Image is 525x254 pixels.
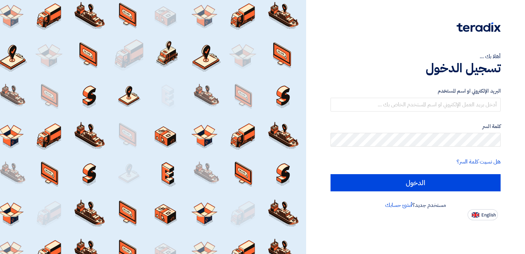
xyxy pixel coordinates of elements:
[457,158,501,166] a: هل نسيت كلمة السر؟
[331,174,501,191] input: الدخول
[331,87,501,95] label: البريد الإلكتروني او اسم المستخدم
[385,201,412,209] a: أنشئ حسابك
[331,98,501,112] input: أدخل بريد العمل الإلكتروني او اسم المستخدم الخاص بك ...
[331,52,501,61] div: أهلا بك ...
[481,213,496,218] span: English
[468,209,498,220] button: English
[331,123,501,130] label: كلمة السر
[331,61,501,76] h1: تسجيل الدخول
[472,212,479,218] img: en-US.png
[457,22,501,32] img: Teradix logo
[331,201,501,209] div: مستخدم جديد؟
